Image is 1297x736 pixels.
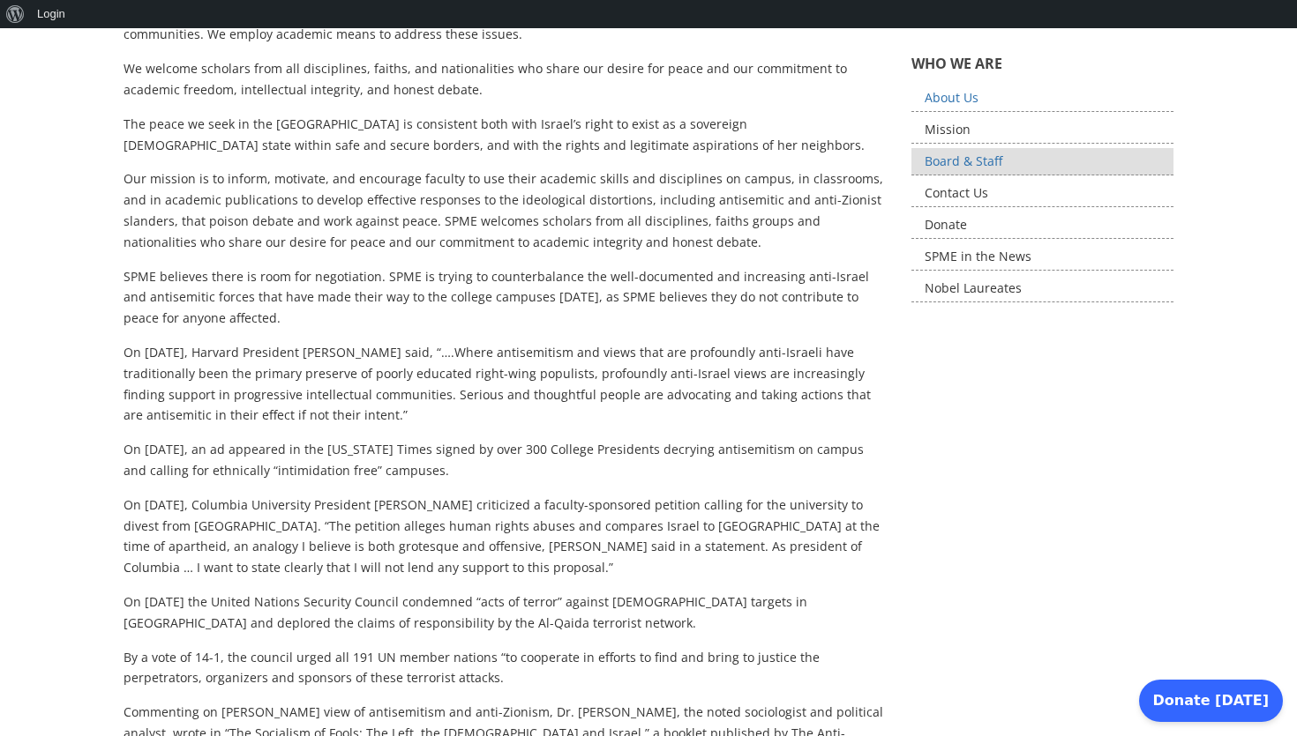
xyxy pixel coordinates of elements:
[911,275,1174,302] a: Nobel Laureates
[124,58,885,100] p: We welcome scholars from all disciplines, faiths, and nationalities who share our desire for peac...
[124,168,885,252] p: Our mission is to inform, motivate, and encourage faculty to use their academic skills and discip...
[911,243,1174,271] a: SPME in the News
[124,114,885,156] p: The peace we seek in the [GEOGRAPHIC_DATA] is consistent both with Israel’s right to exist as a s...
[911,85,1174,112] a: About Us
[124,494,885,578] p: On [DATE], Columbia University President [PERSON_NAME] criticized a faculty-sponsored petition ca...
[124,342,885,426] p: On [DATE], Harvard President [PERSON_NAME] said, “….Where antisemitism and views that are profoun...
[124,591,885,634] p: On [DATE] the United Nations Security Council condemned “acts of terror” against [DEMOGRAPHIC_DAT...
[911,54,1174,73] h5: WHO WE ARE
[911,148,1174,175] a: Board & Staff
[911,116,1174,144] a: Mission
[124,647,885,689] p: By a vote of 14-1, the council urged all 191 UN member nations “to cooperate in efforts to find a...
[124,266,885,329] p: SPME believes there is room for negotiation. SPME is trying to counterbalance the well-documented...
[911,212,1174,239] a: Donate
[124,439,885,481] p: On [DATE], an ad appeared in the [US_STATE] Times signed by over 300 College Presidents decrying ...
[911,180,1174,207] a: Contact Us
